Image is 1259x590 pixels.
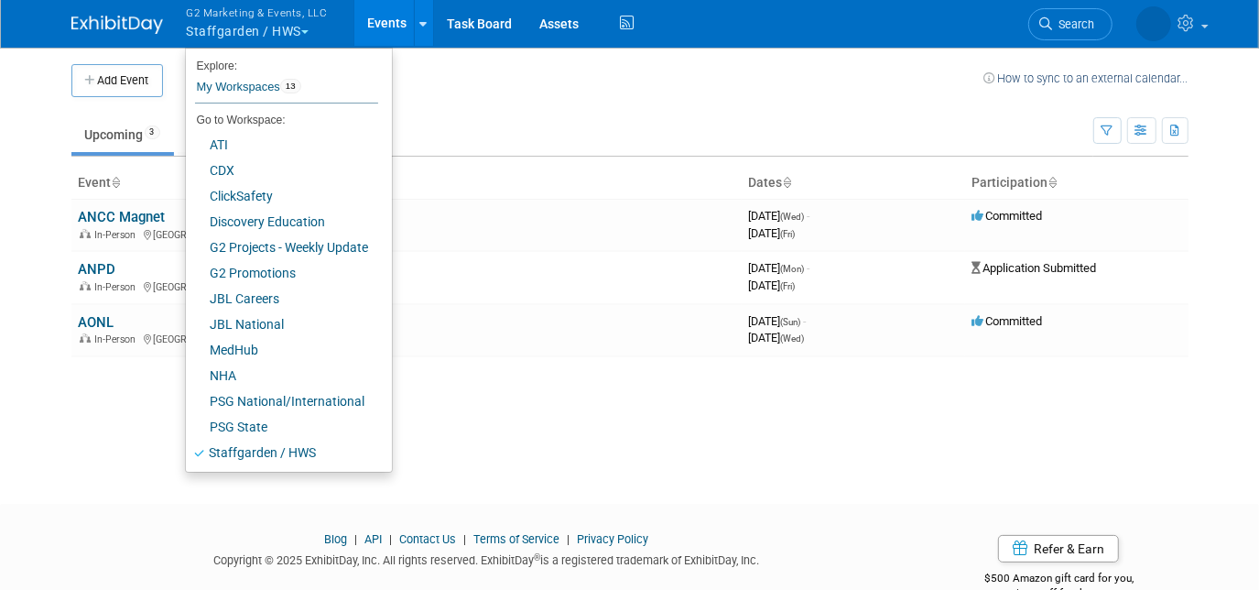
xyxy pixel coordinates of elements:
span: - [808,209,810,223]
a: How to sync to an external calendar... [984,71,1188,85]
a: Past3 [178,117,248,152]
li: Go to Workspace: [186,108,378,132]
span: [DATE] [749,279,796,292]
th: Dates [742,168,965,199]
img: In-Person Event [80,229,91,238]
a: Contact Us [399,532,456,546]
span: 3 [145,126,160,139]
div: [GEOGRAPHIC_DATA], [GEOGRAPHIC_DATA] [79,226,734,241]
a: Sort by Event Name [112,175,121,190]
div: [GEOGRAPHIC_DATA], [GEOGRAPHIC_DATA] [79,279,734,293]
a: ClickSafety [186,183,378,209]
a: JBL Careers [186,286,378,311]
a: JBL National [186,311,378,337]
a: NHA [186,363,378,388]
a: Terms of Service [473,532,559,546]
span: [DATE] [749,261,810,275]
span: Application Submitted [972,261,1097,275]
span: G2 Marketing & Events, LLC [187,3,328,22]
th: Participation [965,168,1188,199]
span: | [385,532,396,546]
span: [DATE] [749,209,810,223]
button: Add Event [71,64,163,97]
li: Explore: [186,55,378,71]
img: Laine Butler [1136,6,1171,41]
span: | [562,532,574,546]
span: Committed [972,314,1043,328]
img: In-Person Event [80,281,91,290]
span: [DATE] [749,226,796,240]
a: Sort by Start Date [783,175,792,190]
a: PSG National/International [186,388,378,414]
span: In-Person [95,333,142,345]
span: 13 [280,79,301,93]
span: - [804,314,807,328]
a: G2 Promotions [186,260,378,286]
a: G2 Projects - Weekly Update [186,235,378,260]
span: (Sun) [781,317,801,327]
span: (Fri) [781,281,796,291]
span: In-Person [95,229,142,241]
span: | [350,532,362,546]
a: Refer & Earn [998,535,1119,563]
a: CDX [186,158,378,183]
span: (Wed) [781,333,805,344]
span: In-Person [95,281,142,293]
span: [DATE] [749,331,805,344]
a: Staffgarden / HWS [186,440,378,465]
a: MedHub [186,337,378,363]
a: ANCC Magnet [79,209,166,225]
a: Privacy Policy [577,532,648,546]
div: Copyright © 2025 ExhibitDay, Inc. All rights reserved. ExhibitDay is a registered trademark of Ex... [71,548,903,569]
a: Upcoming3 [71,117,174,152]
a: PSG State [186,414,378,440]
sup: ® [534,552,540,563]
a: My Workspaces13 [195,71,378,103]
a: Search [1028,8,1112,40]
a: ATI [186,132,378,158]
span: (Mon) [781,264,805,274]
span: Committed [972,209,1043,223]
a: API [364,532,382,546]
img: In-Person Event [80,333,91,343]
a: AONL [79,314,114,331]
span: (Wed) [781,212,805,222]
span: [DATE] [749,314,807,328]
span: | [459,532,471,546]
a: Blog [324,532,347,546]
div: [GEOGRAPHIC_DATA], [GEOGRAPHIC_DATA] [79,331,734,345]
span: (Fri) [781,229,796,239]
span: - [808,261,810,275]
span: Search [1053,17,1095,31]
th: Event [71,168,742,199]
img: ExhibitDay [71,16,163,34]
a: Sort by Participation Type [1048,175,1058,190]
a: ANPD [79,261,116,278]
a: Discovery Education [186,209,378,235]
